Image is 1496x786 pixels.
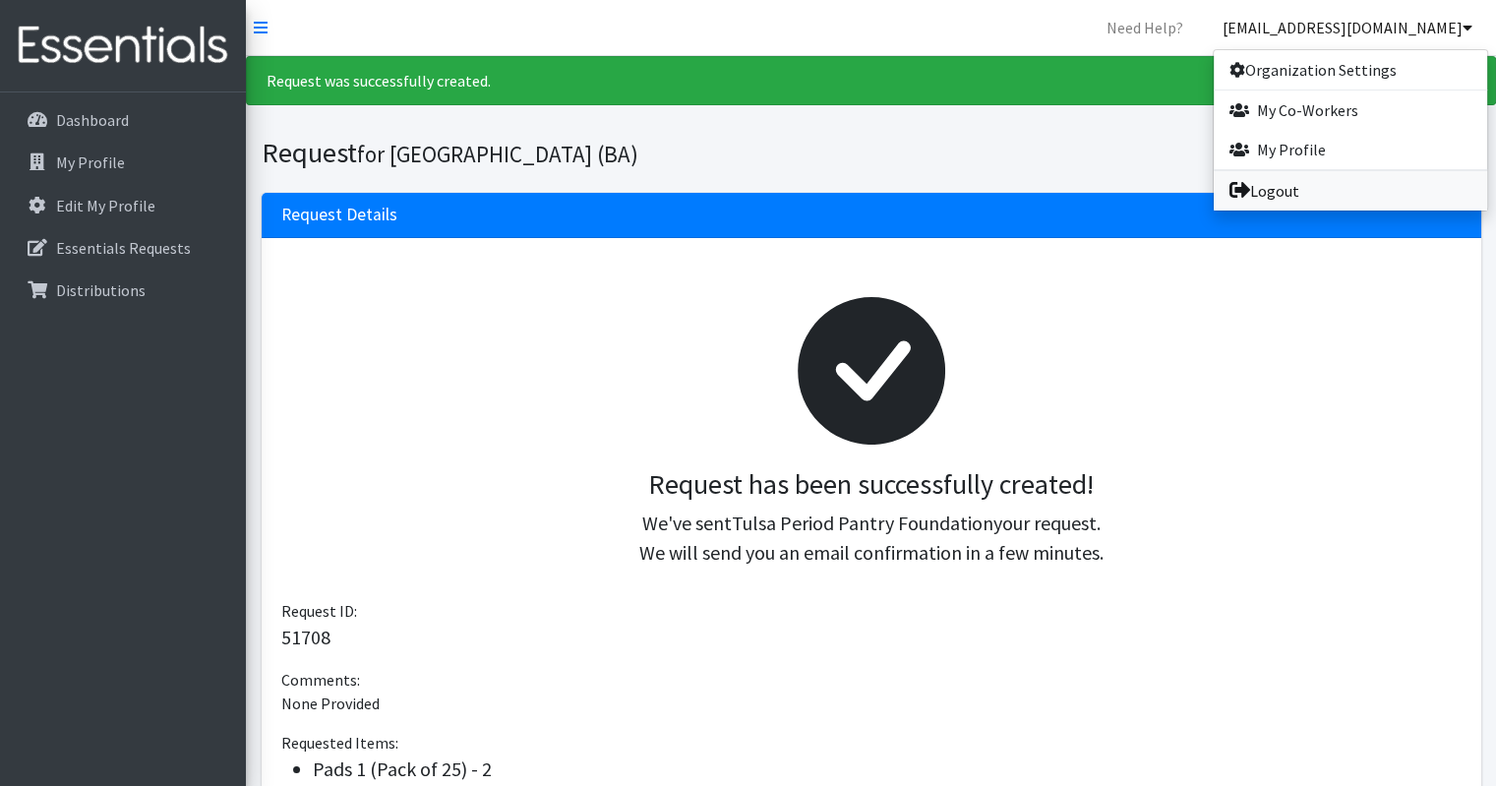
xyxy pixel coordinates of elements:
[8,186,238,225] a: Edit My Profile
[357,140,638,168] small: for [GEOGRAPHIC_DATA] (BA)
[281,694,380,713] span: None Provided
[1214,171,1487,211] a: Logout
[281,623,1462,652] p: 51708
[262,136,865,170] h1: Request
[1214,130,1487,169] a: My Profile
[8,271,238,310] a: Distributions
[56,152,125,172] p: My Profile
[281,670,360,690] span: Comments:
[281,601,357,621] span: Request ID:
[1214,50,1487,90] a: Organization Settings
[313,755,1462,784] li: Pads 1 (Pack of 25) - 2
[8,13,238,79] img: HumanEssentials
[1091,8,1199,47] a: Need Help?
[56,238,191,258] p: Essentials Requests
[8,228,238,268] a: Essentials Requests
[56,196,155,215] p: Edit My Profile
[281,733,398,753] span: Requested Items:
[8,143,238,182] a: My Profile
[8,100,238,140] a: Dashboard
[246,56,1496,105] div: Request was successfully created.
[1214,91,1487,130] a: My Co-Workers
[281,205,397,225] h3: Request Details
[1207,8,1488,47] a: [EMAIL_ADDRESS][DOMAIN_NAME]
[56,280,146,300] p: Distributions
[297,509,1446,568] p: We've sent your request. We will send you an email confirmation in a few minutes.
[56,110,129,130] p: Dashboard
[297,468,1446,502] h3: Request has been successfully created!
[732,511,993,535] span: Tulsa Period Pantry Foundation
